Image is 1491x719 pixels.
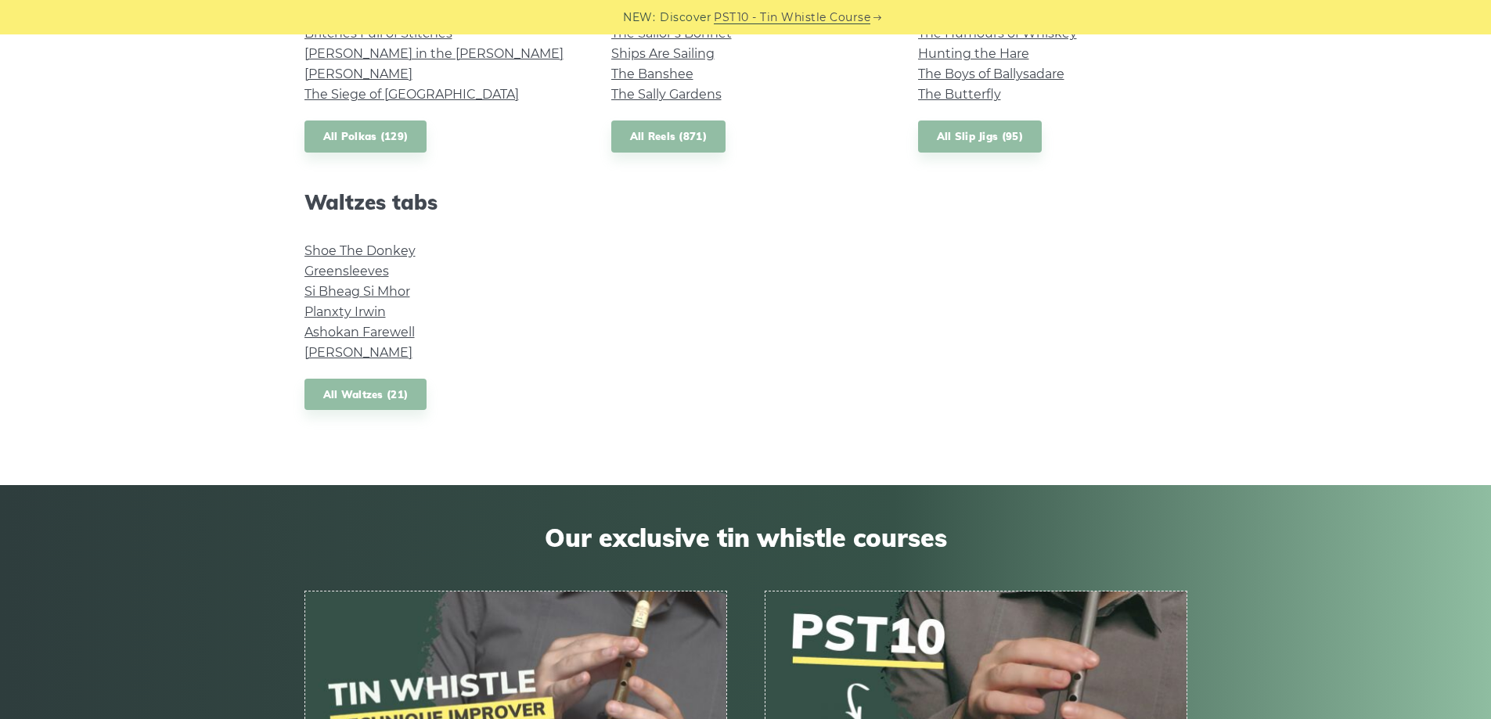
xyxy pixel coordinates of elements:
[304,325,415,340] a: Ashokan Farewell
[304,304,386,319] a: Planxty Irwin
[304,190,574,214] h2: Waltzes tabs
[611,120,726,153] a: All Reels (871)
[304,284,410,299] a: Si­ Bheag Si­ Mhor
[918,120,1042,153] a: All Slip Jigs (95)
[714,9,870,27] a: PST10 - Tin Whistle Course
[304,243,416,258] a: Shoe The Donkey
[918,46,1029,61] a: Hunting the Hare
[918,67,1064,81] a: The Boys of Ballysadare
[611,67,693,81] a: The Banshee
[304,379,427,411] a: All Waltzes (21)
[611,87,722,102] a: The Sally Gardens
[611,46,715,61] a: Ships Are Sailing
[304,120,427,153] a: All Polkas (129)
[304,523,1187,552] span: Our exclusive tin whistle courses
[304,67,412,81] a: [PERSON_NAME]
[304,345,412,360] a: [PERSON_NAME]
[304,264,389,279] a: Greensleeves
[304,46,564,61] a: [PERSON_NAME] in the [PERSON_NAME]
[660,9,711,27] span: Discover
[918,26,1077,41] a: The Humours of Whiskey
[304,26,452,41] a: Britches Full of Stitches
[611,26,732,41] a: The Sailor’s Bonnet
[304,87,519,102] a: The Siege of [GEOGRAPHIC_DATA]
[623,9,655,27] span: NEW:
[918,87,1001,102] a: The Butterfly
